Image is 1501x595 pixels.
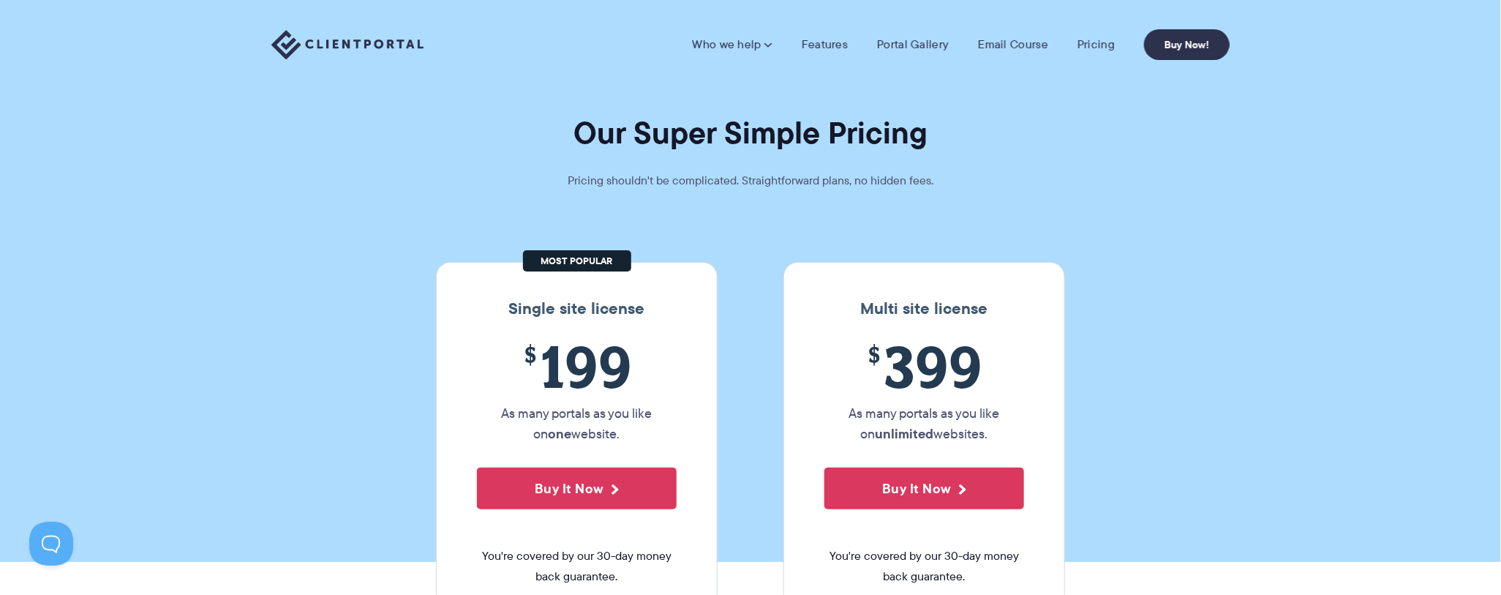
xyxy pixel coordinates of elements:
strong: one [549,424,572,444]
h3: Multi site license [799,299,1050,318]
a: Features [802,37,848,52]
span: You're covered by our 30-day money back guarantee. [824,546,1024,587]
a: Pricing [1077,37,1115,52]
p: As many portals as you like on website. [477,403,677,444]
iframe: Toggle Customer Support [29,522,73,566]
p: As many portals as you like on websites. [824,403,1024,444]
span: You're covered by our 30-day money back guarantee. [477,546,677,587]
span: 399 [824,333,1024,400]
a: Buy Now! [1144,29,1230,60]
span: 199 [477,333,677,400]
a: Email Course [978,37,1048,52]
p: Pricing shouldn't be complicated. Straightforward plans, no hidden fees. [531,171,970,191]
a: Portal Gallery [877,37,949,52]
h3: Single site license [451,299,702,318]
a: Who we help [692,37,772,52]
strong: unlimited [876,424,934,444]
button: Buy It Now [477,468,677,509]
button: Buy It Now [824,468,1024,509]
